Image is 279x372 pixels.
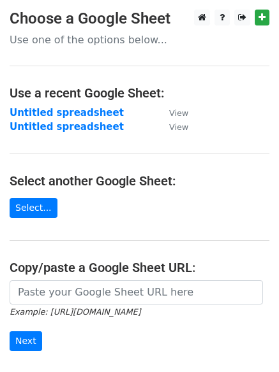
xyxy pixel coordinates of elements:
p: Use one of the options below... [10,33,269,46]
a: View [156,121,188,132]
a: Untitled spreadsheet [10,121,124,132]
h4: Copy/paste a Google Sheet URL: [10,260,269,275]
a: Select... [10,198,57,218]
h3: Choose a Google Sheet [10,10,269,28]
small: Example: [URL][DOMAIN_NAME] [10,307,140,317]
h4: Use a recent Google Sheet: [10,85,269,101]
a: View [156,107,188,118]
input: Paste your Google Sheet URL here [10,280,263,304]
a: Untitled spreadsheet [10,107,124,118]
h4: Select another Google Sheet: [10,173,269,189]
small: View [169,122,188,132]
input: Next [10,331,42,351]
iframe: Chat Widget [215,311,279,372]
small: View [169,108,188,118]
